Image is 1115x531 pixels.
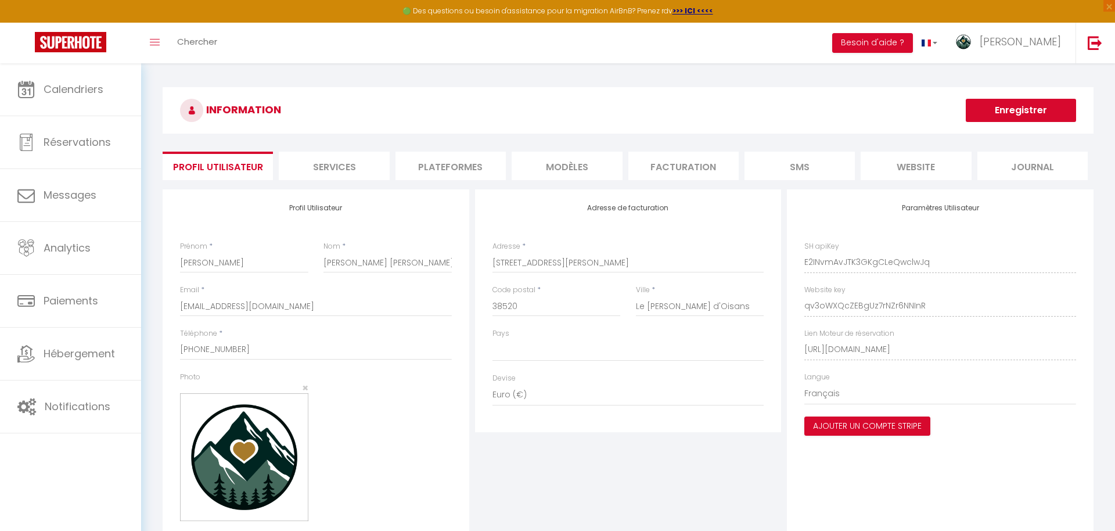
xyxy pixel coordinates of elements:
[323,241,340,252] label: Nom
[180,328,217,339] label: Téléphone
[672,6,713,16] a: >>> ICI <<<<
[512,152,622,180] li: MODÈLES
[492,204,764,212] h4: Adresse de facturation
[163,152,273,180] li: Profil Utilisateur
[180,372,200,383] label: Photo
[45,399,110,414] span: Notifications
[636,285,650,296] label: Ville
[955,33,972,51] img: ...
[492,241,520,252] label: Adresse
[180,241,207,252] label: Prénom
[35,32,106,52] img: Super Booking
[804,241,839,252] label: SH apiKey
[804,285,846,296] label: Website key
[395,152,506,180] li: Plateformes
[1088,35,1102,50] img: logout
[177,35,217,48] span: Chercher
[168,23,226,63] a: Chercher
[804,204,1076,212] h4: Paramètres Utilisateur
[628,152,739,180] li: Facturation
[163,87,1094,134] h3: INFORMATION
[44,188,96,202] span: Messages
[302,381,308,395] span: ×
[946,23,1076,63] a: ... [PERSON_NAME]
[180,285,199,296] label: Email
[861,152,971,180] li: website
[492,373,516,384] label: Devise
[180,393,308,522] img: 17599145421338.png
[804,328,894,339] label: Lien Moteur de réservation
[492,328,509,339] label: Pays
[804,372,830,383] label: Langue
[44,82,103,96] span: Calendriers
[44,293,98,308] span: Paiements
[302,383,308,393] button: Close
[804,417,930,436] button: Ajouter un compte Stripe
[180,204,452,212] h4: Profil Utilisateur
[44,346,115,361] span: Hébergement
[44,241,91,255] span: Analytics
[44,135,111,149] span: Réservations
[977,152,1088,180] li: Journal
[832,33,913,53] button: Besoin d'aide ?
[966,99,1076,122] button: Enregistrer
[492,285,535,296] label: Code postal
[980,34,1061,49] span: [PERSON_NAME]
[744,152,855,180] li: SMS
[279,152,389,180] li: Services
